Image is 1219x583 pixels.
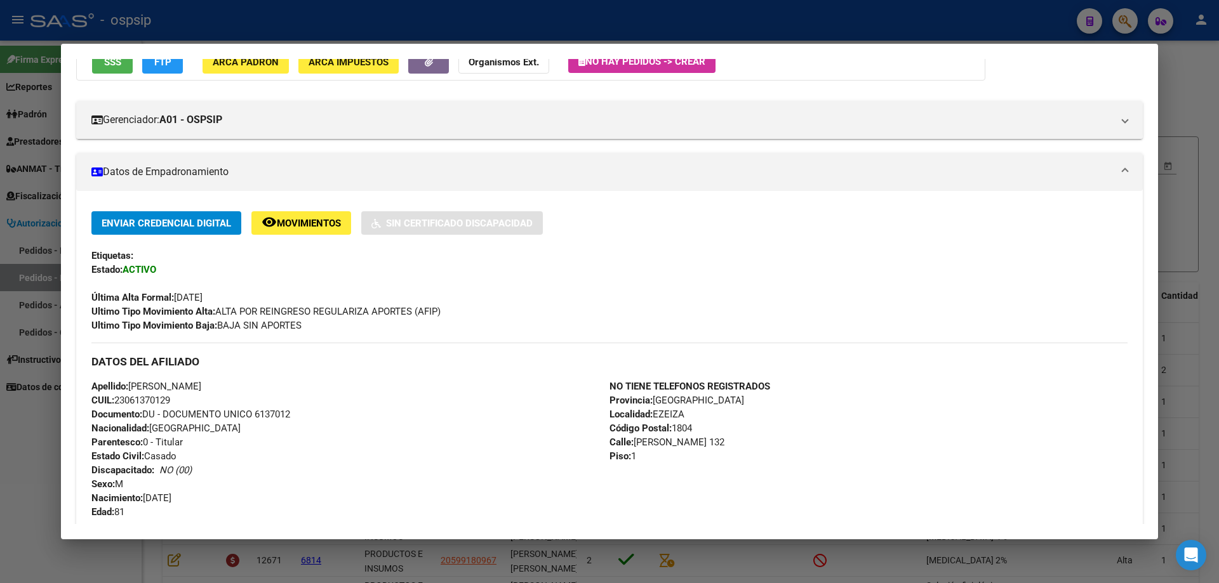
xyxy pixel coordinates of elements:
[609,395,744,406] span: [GEOGRAPHIC_DATA]
[298,50,399,74] button: ARCA Impuestos
[1176,540,1206,570] div: Open Intercom Messenger
[91,436,183,448] span: 0 - Titular
[91,492,143,504] strong: Nacimiento:
[91,478,123,490] span: M
[142,50,183,74] button: FTP
[91,112,1112,128] mat-panel-title: Gerenciador:
[104,56,121,68] span: SSS
[91,506,114,518] strong: Edad:
[458,50,549,74] button: Organismos Ext.
[91,320,302,331] span: BAJA SIN APORTES
[102,218,231,229] span: Enviar Credencial Digital
[609,409,653,420] strong: Localidad:
[159,112,222,128] strong: A01 - OSPSIP
[91,211,241,235] button: Enviar Credencial Digital
[609,423,692,434] span: 1804
[123,264,156,275] strong: ACTIVO
[91,292,203,303] span: [DATE]
[469,56,539,68] strong: Organismos Ext.
[91,381,201,392] span: [PERSON_NAME]
[91,464,154,476] strong: Discapacitado:
[76,153,1143,191] mat-expansion-panel-header: Datos de Empadronamiento
[159,464,192,476] i: NO (00)
[91,409,290,420] span: DU - DOCUMENTO UNICO 6137012
[91,450,177,462] span: Casado
[609,450,631,462] strong: Piso:
[277,218,341,229] span: Movimientos
[609,436,724,448] span: [PERSON_NAME] 132
[609,423,672,434] strong: Código Postal:
[578,56,705,67] span: No hay Pedidos -> Crear
[609,395,653,406] strong: Provincia:
[154,56,171,68] span: FTP
[91,492,171,504] span: [DATE]
[609,409,684,420] span: EZEIZA
[361,211,543,235] button: Sin Certificado Discapacidad
[568,50,716,73] button: No hay Pedidos -> Crear
[609,450,636,462] span: 1
[91,381,128,392] strong: Apellido:
[91,436,143,448] strong: Parentesco:
[386,218,533,229] span: Sin Certificado Discapacidad
[91,450,144,462] strong: Estado Civil:
[91,320,217,331] strong: Ultimo Tipo Movimiento Baja:
[91,264,123,275] strong: Estado:
[91,423,149,434] strong: Nacionalidad:
[91,250,133,261] strong: Etiquetas:
[309,56,389,68] span: ARCA Impuestos
[91,355,1128,369] h3: DATOS DEL AFILIADO
[91,306,441,317] span: ALTA POR REINGRESO REGULARIZA APORTES (AFIP)
[609,436,634,448] strong: Calle:
[91,506,124,518] span: 81
[91,292,174,303] strong: Última Alta Formal:
[91,306,215,317] strong: Ultimo Tipo Movimiento Alta:
[251,211,351,235] button: Movimientos
[91,395,114,406] strong: CUIL:
[262,214,277,230] mat-icon: remove_red_eye
[91,478,115,490] strong: Sexo:
[92,50,133,74] button: SSS
[91,395,170,406] span: 23061370129
[203,50,289,74] button: ARCA Padrón
[91,423,241,434] span: [GEOGRAPHIC_DATA]
[213,56,279,68] span: ARCA Padrón
[91,164,1112,180] mat-panel-title: Datos de Empadronamiento
[91,409,142,420] strong: Documento:
[609,381,770,392] strong: NO TIENE TELEFONOS REGISTRADOS
[76,101,1143,139] mat-expansion-panel-header: Gerenciador:A01 - OSPSIP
